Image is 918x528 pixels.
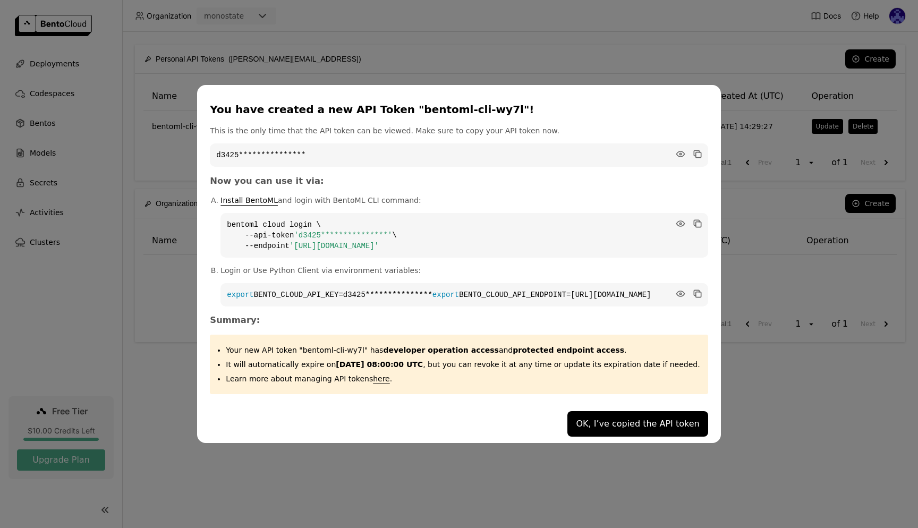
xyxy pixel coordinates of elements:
code: bentoml cloud login \ --api-token \ --endpoint [220,213,708,258]
a: Install BentoML [220,196,278,205]
code: BENTO_CLOUD_API_KEY=d3425*************** BENTO_CLOUD_API_ENDPOINT=[URL][DOMAIN_NAME] [220,283,708,306]
p: Login or Use Python Client via environment variables: [220,265,708,276]
p: Learn more about managing API tokens . [226,373,700,384]
h3: Summary: [210,315,708,326]
p: This is the only time that the API token can be viewed. Make sure to copy your API token now. [210,125,708,136]
a: here [373,374,390,383]
p: It will automatically expire on , but you can revoke it at any time or update its expiration date... [226,359,700,370]
p: Your new API token "bentoml-cli-wy7l" has . [226,345,700,355]
span: '[URL][DOMAIN_NAME]' [290,242,379,250]
strong: protected endpoint access [513,346,624,354]
span: export [432,291,459,299]
p: and login with BentoML CLI command: [220,195,708,206]
strong: [DATE] 08:00:00 UTC [336,360,423,369]
h3: Now you can use it via: [210,176,708,186]
strong: developer operation access [383,346,499,354]
span: and [383,346,624,354]
div: You have created a new API Token "bentoml-cli-wy7l"! [210,102,703,117]
button: OK, I’ve copied the API token [567,411,708,437]
div: dialog [197,85,720,443]
span: export [227,291,253,299]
